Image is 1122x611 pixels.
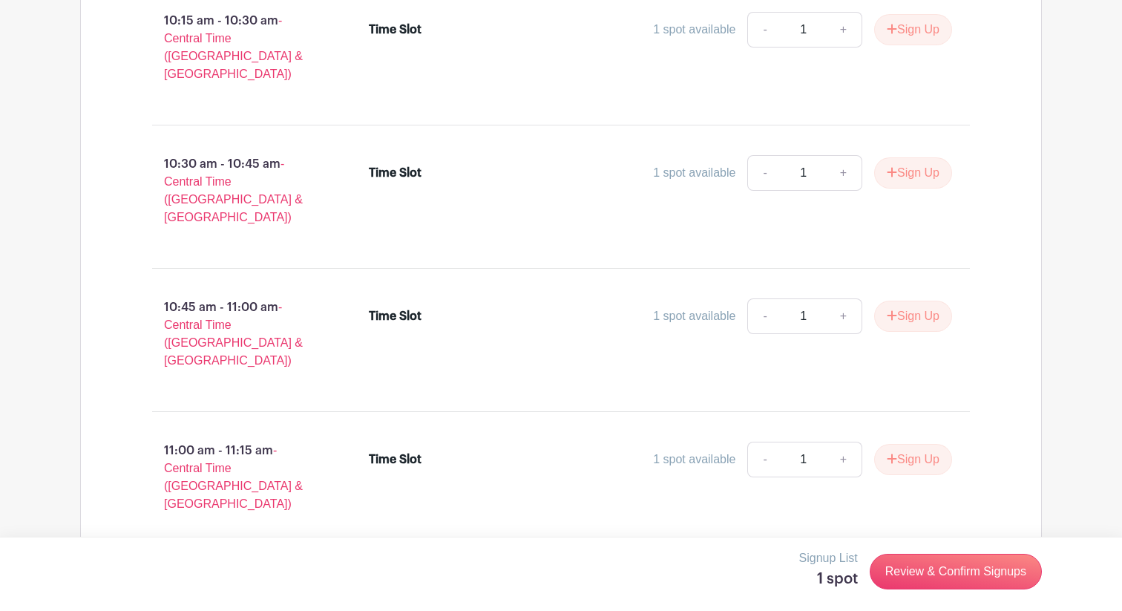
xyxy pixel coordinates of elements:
[747,442,781,477] a: -
[653,307,735,325] div: 1 spot available
[825,12,862,48] a: +
[825,298,862,334] a: +
[825,155,862,191] a: +
[369,164,421,182] div: Time Slot
[369,307,421,325] div: Time Slot
[653,21,735,39] div: 1 spot available
[870,554,1042,589] a: Review & Confirm Signups
[164,301,303,367] span: - Central Time ([GEOGRAPHIC_DATA] & [GEOGRAPHIC_DATA])
[128,293,345,376] p: 10:45 am - 11:00 am
[874,157,952,189] button: Sign Up
[164,157,303,223] span: - Central Time ([GEOGRAPHIC_DATA] & [GEOGRAPHIC_DATA])
[874,444,952,475] button: Sign Up
[825,442,862,477] a: +
[369,21,421,39] div: Time Slot
[747,12,781,48] a: -
[128,149,345,232] p: 10:30 am - 10:45 am
[799,570,858,588] h5: 1 spot
[799,549,858,567] p: Signup List
[653,451,735,468] div: 1 spot available
[164,444,303,510] span: - Central Time ([GEOGRAPHIC_DATA] & [GEOGRAPHIC_DATA])
[164,14,303,80] span: - Central Time ([GEOGRAPHIC_DATA] & [GEOGRAPHIC_DATA])
[747,155,781,191] a: -
[874,14,952,45] button: Sign Up
[128,436,345,519] p: 11:00 am - 11:15 am
[653,164,735,182] div: 1 spot available
[747,298,781,334] a: -
[128,6,345,89] p: 10:15 am - 10:30 am
[874,301,952,332] button: Sign Up
[369,451,421,468] div: Time Slot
